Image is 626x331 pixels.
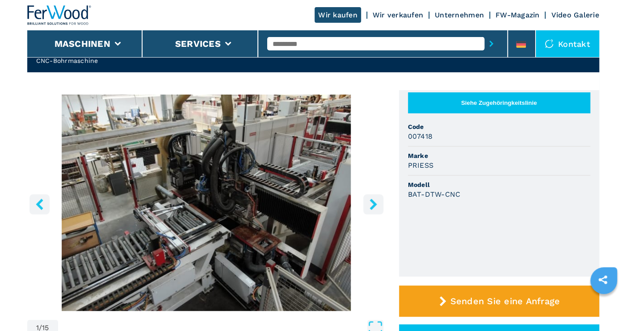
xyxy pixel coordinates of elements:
[435,11,484,19] a: Unternehmen
[315,7,361,23] a: Wir kaufen
[545,39,554,48] img: Kontakt
[175,38,221,49] button: Services
[408,189,461,199] h3: BAT-DTW-CNC
[408,92,590,113] button: Siehe Zugehöringkeitslinie
[373,11,423,19] a: Wir verkaufen
[592,269,614,291] a: sharethis
[55,38,110,49] button: Maschinen
[27,95,386,311] div: Go to Slide 1
[29,194,50,214] button: left-button
[588,291,619,324] iframe: Chat
[27,5,92,25] img: Ferwood
[27,95,386,311] img: CNC-Bohrmaschine PRIESS BAT-DTW-CNC
[408,180,590,189] span: Modell
[408,160,434,170] h3: PRIESS
[450,296,560,306] span: Senden Sie eine Anfrage
[363,194,383,214] button: right-button
[551,11,599,19] a: Video Galerie
[484,33,498,54] button: submit-button
[536,30,599,57] div: Kontakt
[399,285,599,317] button: Senden Sie eine Anfrage
[408,151,590,160] span: Marke
[408,122,590,131] span: Code
[496,11,540,19] a: FW-Magazin
[408,131,433,141] h3: 007418
[36,56,175,65] h2: CNC-Bohrmaschine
